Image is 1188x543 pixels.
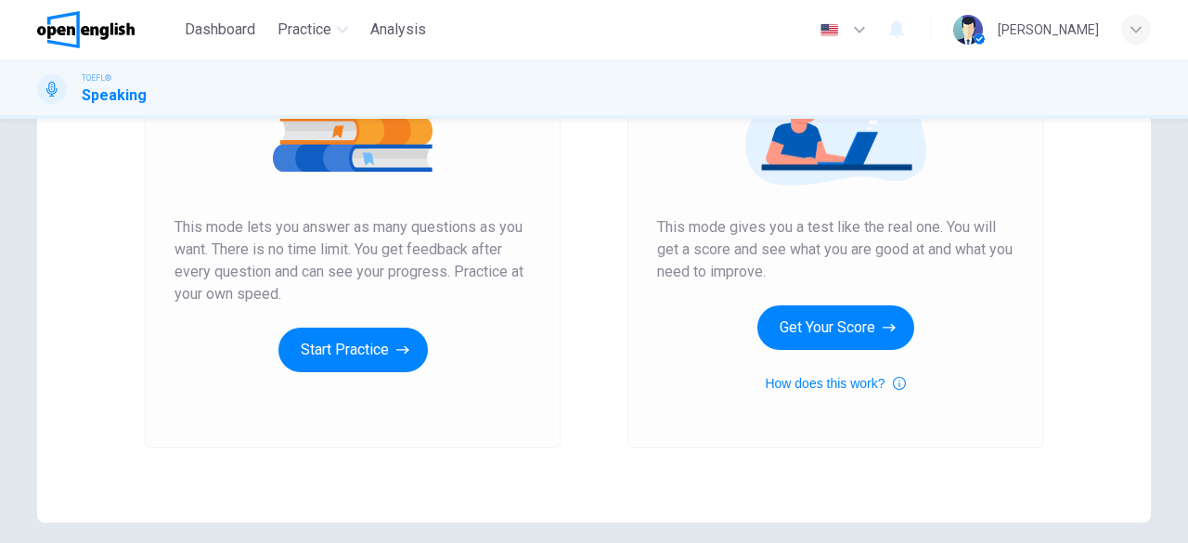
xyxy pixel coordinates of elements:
button: Dashboard [177,13,263,46]
div: [PERSON_NAME] [998,19,1099,41]
button: Get Your Score [757,305,914,350]
span: This mode lets you answer as many questions as you want. There is no time limit. You get feedback... [174,216,531,305]
button: Start Practice [278,328,428,372]
button: How does this work? [765,372,905,394]
span: Analysis [370,19,426,41]
img: OpenEnglish logo [37,11,135,48]
span: Dashboard [185,19,255,41]
img: Profile picture [953,15,983,45]
span: Practice [278,19,331,41]
button: Analysis [363,13,433,46]
img: en [818,23,841,37]
a: OpenEnglish logo [37,11,177,48]
span: TOEFL® [82,71,111,84]
h1: Speaking [82,84,147,107]
button: Practice [270,13,355,46]
span: This mode gives you a test like the real one. You will get a score and see what you are good at a... [657,216,1014,283]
